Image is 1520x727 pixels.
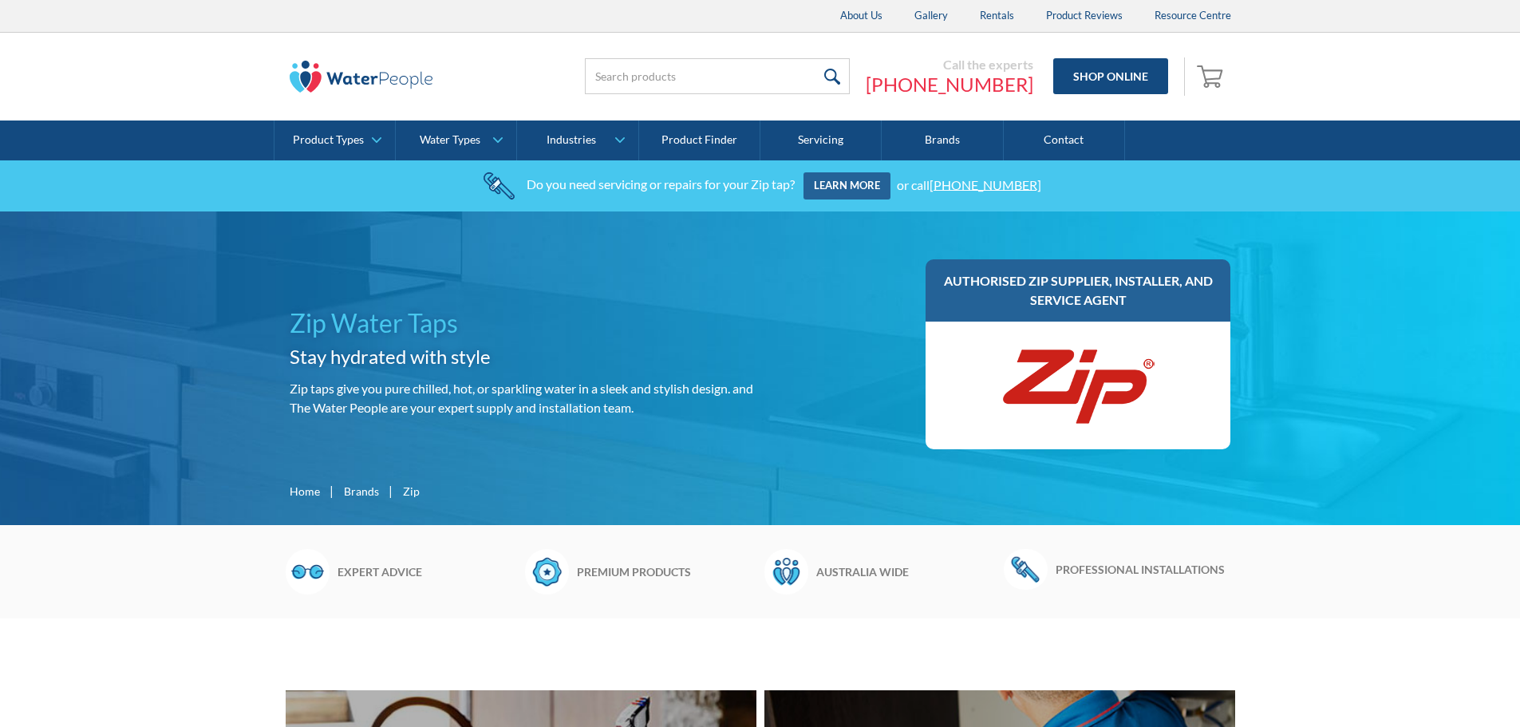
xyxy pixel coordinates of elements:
[1056,561,1235,578] h6: Professional installations
[517,121,638,160] a: Industries
[290,61,433,93] img: The Water People
[866,73,1033,97] a: [PHONE_NUMBER]
[1193,57,1231,96] a: Open empty cart
[290,483,320,500] a: Home
[577,563,756,580] h6: Premium products
[527,176,795,192] div: Do you need servicing or repairs for your Zip tap?
[764,549,808,594] img: Waterpeople Symbol
[866,57,1033,73] div: Call the experts
[328,481,336,500] div: |
[396,121,516,160] a: Water Types
[942,271,1215,310] h3: Authorised Zip supplier, installer, and service agent
[998,338,1158,433] img: Zip
[1197,63,1227,89] img: shopping cart
[420,133,480,147] div: Water Types
[403,483,420,500] div: Zip
[525,549,569,594] img: Badge
[882,121,1003,160] a: Brands
[585,58,850,94] input: Search products
[293,133,364,147] div: Product Types
[639,121,760,160] a: Product Finder
[816,563,996,580] h6: Australia wide
[344,483,379,500] a: Brands
[1004,121,1125,160] a: Contact
[1053,58,1168,94] a: Shop Online
[274,121,395,160] a: Product Types
[1004,549,1048,589] img: Wrench
[338,563,517,580] h6: Expert advice
[760,121,882,160] a: Servicing
[930,176,1041,192] a: [PHONE_NUMBER]
[290,304,754,342] h1: Zip Water Taps
[547,133,596,147] div: Industries
[387,481,395,500] div: |
[290,379,754,417] p: Zip taps give you pure chilled, hot, or sparkling water in a sleek and stylish design. and The Wa...
[290,342,754,371] h2: Stay hydrated with style
[286,549,330,594] img: Glasses
[803,172,890,200] a: Learn more
[897,176,1041,192] div: or call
